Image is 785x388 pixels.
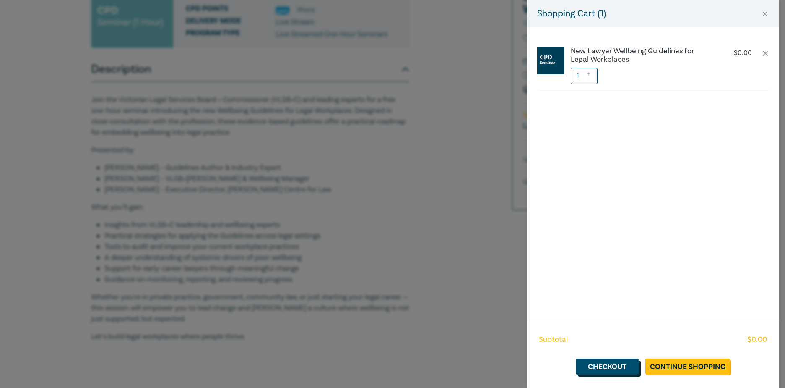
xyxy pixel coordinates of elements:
[571,68,598,84] input: 1
[761,10,769,18] button: Close
[747,334,767,345] span: $ 0.00
[537,7,606,21] h5: Shopping Cart ( 1 )
[645,359,730,375] a: Continue Shopping
[537,47,564,74] img: CPD%20Seminar.jpg
[734,49,752,57] p: $ 0.00
[576,359,639,375] a: Checkout
[571,47,710,64] a: New Lawyer Wellbeing Guidelines for Legal Workplaces
[539,334,568,345] span: Subtotal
